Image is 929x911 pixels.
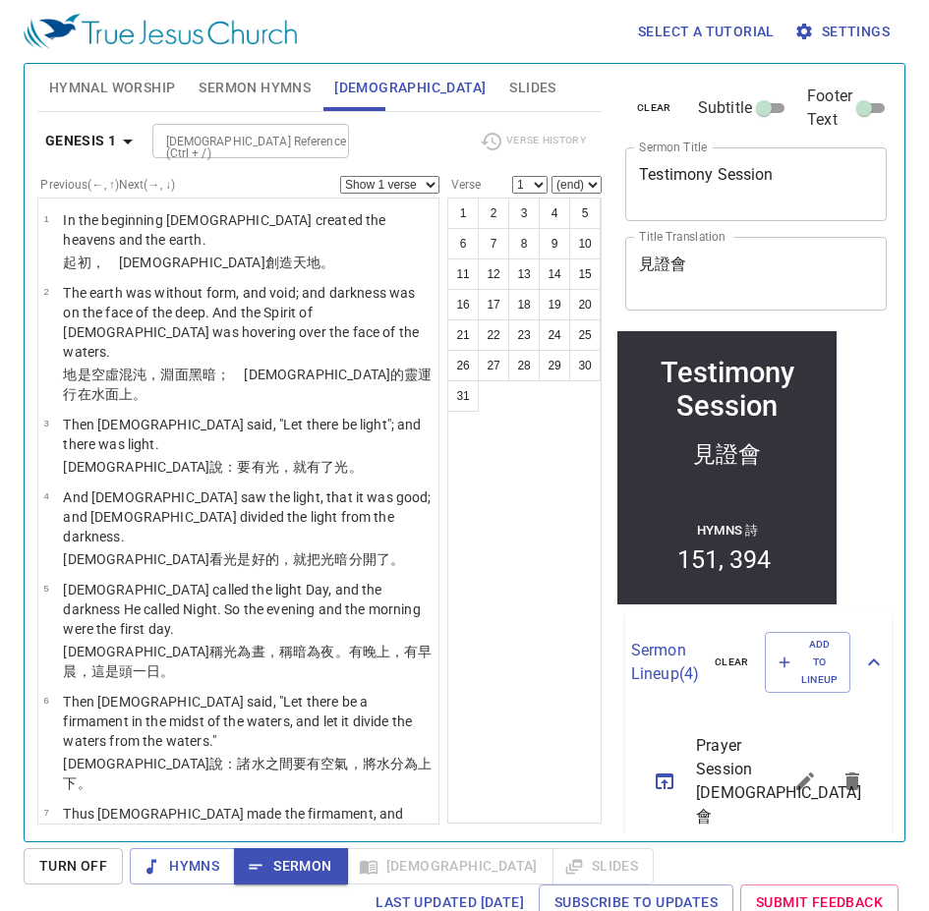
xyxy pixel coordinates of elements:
span: 6 [43,695,48,706]
wh430: 說 [209,459,363,475]
p: And [DEMOGRAPHIC_DATA] saw the light, that it was good; and [DEMOGRAPHIC_DATA] divided the light ... [63,487,433,546]
div: Sermon Lineup(4)clearAdd to Lineup [625,612,892,713]
span: Hymns [145,854,219,879]
span: 3 [43,418,48,428]
b: Genesis 1 [45,129,117,153]
button: 8 [508,228,540,259]
wh1961: 空虛 [63,367,432,402]
span: Slides [509,76,555,100]
button: 5 [569,198,601,229]
button: Settings [790,14,898,50]
span: Select a tutorial [638,20,775,44]
wh430: 稱 [63,644,432,679]
button: clear [625,96,683,120]
wh430: 說 [63,756,432,791]
wh8414: 混沌 [63,367,432,402]
wh2896: ，就把光 [279,551,404,567]
p: [DEMOGRAPHIC_DATA] [63,549,433,569]
span: Prayer Session [DEMOGRAPHIC_DATA]會 [696,734,734,828]
button: 29 [539,350,570,381]
button: 1 [447,198,479,229]
p: Then [DEMOGRAPHIC_DATA] said, "Let there be light"; and there was light. [63,415,433,454]
wh216: 暗 [334,551,404,567]
button: 10 [569,228,601,259]
span: Footer Text [807,85,852,132]
button: 28 [508,350,540,381]
wh8064: 地 [307,255,334,270]
button: 25 [569,319,601,351]
input: Type Bible Reference [158,130,311,152]
p: The earth was without form, and void; and darkness was on the face of the deep. And the Spirit of... [63,283,433,362]
button: 2 [478,198,509,229]
button: 14 [539,258,570,290]
button: 17 [478,289,509,320]
button: 31 [447,380,479,412]
button: 27 [478,350,509,381]
button: 12 [478,258,509,290]
span: Add to Lineup [778,636,839,690]
textarea: 見證會 [639,255,873,292]
button: 19 [539,289,570,320]
span: Subtitle [698,96,752,120]
p: 地 [63,365,433,404]
span: [DEMOGRAPHIC_DATA] [334,76,486,100]
p: [DEMOGRAPHIC_DATA] [63,642,433,681]
span: Turn Off [39,854,107,879]
button: Hymns [130,848,235,884]
wh7363: 在水 [78,386,147,402]
wh7220: 光 [223,551,404,567]
button: clear [703,651,761,674]
button: Add to Lineup [765,632,851,694]
button: 21 [447,319,479,351]
button: 6 [447,228,479,259]
button: Turn Off [24,848,123,884]
button: Genesis 1 [37,123,148,159]
button: 20 [569,289,601,320]
wh4325: 面 [105,386,146,402]
label: Verse [447,179,481,191]
wh559: ：要有 [223,459,363,475]
p: Then [DEMOGRAPHIC_DATA] said, "Let there be a firmament in the midst of the waters, and let it di... [63,692,433,751]
p: Sermon Lineup ( 4 ) [631,639,699,686]
wh216: 為晝 [63,644,432,679]
button: 11 [447,258,479,290]
p: [DEMOGRAPHIC_DATA] [63,457,433,477]
iframe: from-child [617,331,837,604]
wh216: 。 [349,459,363,475]
wh1254: 天 [293,255,334,270]
button: 9 [539,228,570,259]
wh259: 日 [146,663,174,679]
img: True Jesus Church [24,14,297,49]
label: Previous (←, ↑) Next (→, ↓) [40,179,175,191]
wh1242: ，這是頭一 [78,663,175,679]
button: 13 [508,258,540,290]
button: 23 [508,319,540,351]
span: 2 [43,286,48,297]
wh430: 看 [209,551,404,567]
wh8415: 面 [63,367,432,402]
span: 1 [43,213,48,224]
button: Select a tutorial [630,14,783,50]
wh776: 是 [63,367,432,402]
button: 22 [478,319,509,351]
wh7225: ， [DEMOGRAPHIC_DATA] [91,255,335,270]
button: 7 [478,228,509,259]
span: Sermon [250,854,331,879]
wh776: 。 [320,255,334,270]
wh922: ，淵 [63,367,432,402]
wh6440: 黑暗 [63,367,432,402]
p: In the beginning [DEMOGRAPHIC_DATA] created the heavens and the earth. [63,210,433,250]
span: clear [637,99,671,117]
button: 16 [447,289,479,320]
textarea: Testimony Session [639,165,873,202]
span: 7 [43,807,48,818]
p: 起初 [63,253,433,272]
p: Thus [DEMOGRAPHIC_DATA] made the firmament, and divided the waters which were under the firmament... [63,804,433,863]
wh5921: 。 [133,386,146,402]
wh216: 是好的 [237,551,404,567]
